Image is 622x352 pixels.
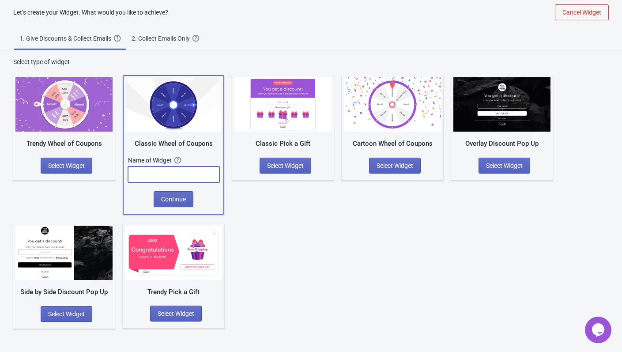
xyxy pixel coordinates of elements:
button: Cancel Widget [555,4,609,20]
img: regular_popup.jpg [15,226,113,280]
div: Select type of widget [13,57,609,66]
span: Select Widget [486,162,523,169]
button: Select Widget [369,158,421,174]
span: Select Widget [267,162,304,169]
div: Name of Widget [128,156,174,165]
div: Trendy Pick a Gift [125,287,222,297]
button: Select Widget [260,158,311,174]
img: cartoon_game.jpg [344,77,441,132]
div: Trendy Wheel of Coupons [15,139,113,149]
iframe: chat widget [585,317,613,343]
button: Continue [154,191,193,207]
button: Select Widget [41,306,92,322]
img: trendy_game.png [15,77,113,132]
div: Side by Side Discount Pop Up [15,287,113,297]
div: 2. Collect Emails Only [132,34,192,43]
img: gift_game.jpg [234,77,332,132]
span: Select Widget [48,162,85,169]
img: gift_game_v2.jpg [125,226,222,280]
div: Overlay Discount Pop Up [453,139,550,149]
div: Cartoon Wheel of Coupons [344,139,441,149]
span: Cancel Widget [562,9,601,16]
div: Classic Pick a Gift [234,139,332,149]
button: Select Widget [150,306,202,322]
span: Select Widget [158,310,194,317]
img: classic_game.jpg [126,78,221,132]
div: Classic Wheel of Coupons [126,139,221,149]
button: Select Widget [41,158,92,174]
button: Select Widget [479,158,530,174]
span: Select Widget [377,162,413,169]
img: full_screen_popup.jpg [453,77,550,132]
div: 1. Give Discounts & Collect Emails [19,34,114,43]
span: Continue [161,196,186,203]
span: Select Widget [48,310,85,318]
